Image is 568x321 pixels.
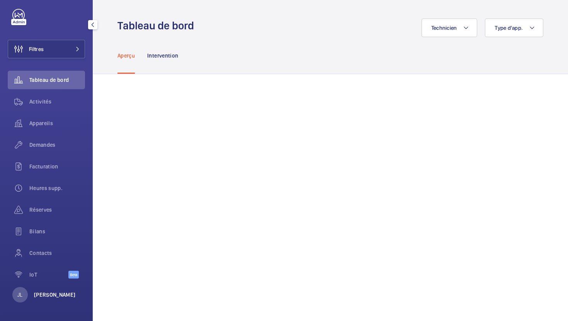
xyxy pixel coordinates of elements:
[431,25,457,31] span: Technicien
[117,19,199,33] h1: Tableau de bord
[34,291,76,299] p: [PERSON_NAME]
[422,19,478,37] button: Technicien
[485,19,543,37] button: Type d'app.
[495,25,523,31] span: Type d'app.
[29,228,85,235] span: Bilans
[29,271,68,279] span: IoT
[29,249,85,257] span: Contacts
[8,40,85,58] button: Filtres
[29,206,85,214] span: Réserves
[29,141,85,149] span: Demandes
[29,119,85,127] span: Appareils
[17,291,22,299] p: JL
[29,45,44,53] span: Filtres
[68,271,79,279] span: Beta
[147,52,178,59] p: Intervention
[29,184,85,192] span: Heures supp.
[29,98,85,105] span: Activités
[29,163,85,170] span: Facturation
[29,76,85,84] span: Tableau de bord
[117,52,135,59] p: Aperçu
